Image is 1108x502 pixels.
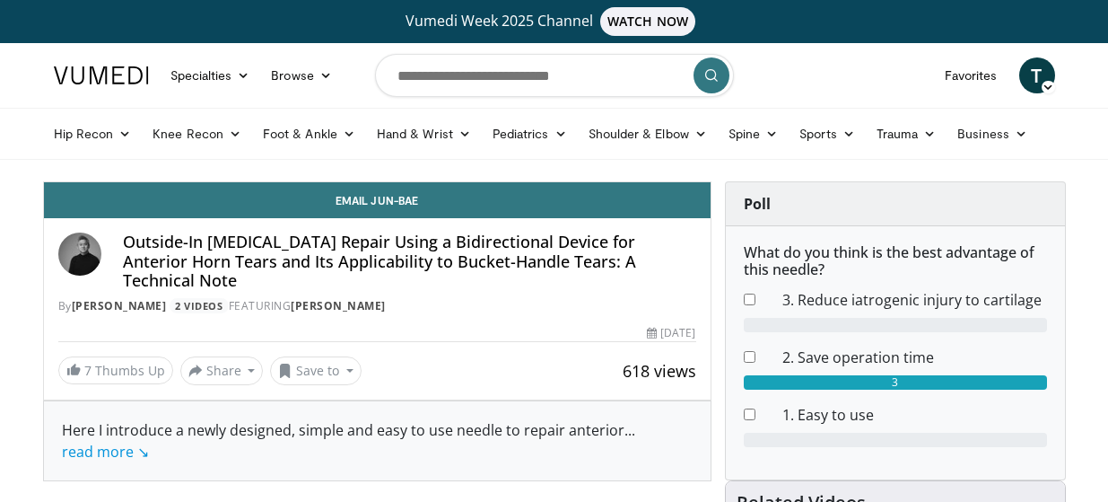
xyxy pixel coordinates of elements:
[769,289,1060,311] dd: 3. Reduce iatrogenic injury to cartilage
[44,182,711,218] a: Email Jun-Bae
[769,347,1060,368] dd: 2. Save operation time
[62,419,693,462] div: Here I introduce a newly designed, simple and easy to use needle to repair anterior
[482,116,578,152] a: Pediatrics
[260,57,343,93] a: Browse
[57,7,1052,36] a: Vumedi Week 2025 ChannelWATCH NOW
[62,420,635,462] span: ...
[647,325,695,341] div: [DATE]
[84,362,92,379] span: 7
[366,116,482,152] a: Hand & Wrist
[769,404,1060,426] dd: 1. Easy to use
[58,357,173,384] a: 7 Thumbs Up
[744,375,1047,390] div: 3
[375,54,734,97] input: Search topics, interventions
[1019,57,1055,93] a: T
[291,298,386,313] a: [PERSON_NAME]
[58,233,101,276] img: Avatar
[947,116,1038,152] a: Business
[62,442,149,462] a: read more ↘
[718,116,789,152] a: Spine
[623,360,696,382] span: 618 views
[600,7,695,36] span: WATCH NOW
[180,357,264,385] button: Share
[252,116,366,152] a: Foot & Ankle
[72,298,167,313] a: [PERSON_NAME]
[43,116,143,152] a: Hip Recon
[54,66,149,84] img: VuMedi Logo
[123,233,696,291] h4: Outside-In [MEDICAL_DATA] Repair Using a Bidirectional Device for Anterior Horn Tears and Its App...
[934,57,1008,93] a: Favorites
[142,116,252,152] a: Knee Recon
[744,194,771,214] strong: Poll
[58,298,696,314] div: By FEATURING
[866,116,947,152] a: Trauma
[744,244,1047,278] h6: What do you think is the best advantage of this needle?
[160,57,261,93] a: Specialties
[578,116,718,152] a: Shoulder & Elbow
[789,116,866,152] a: Sports
[270,357,362,385] button: Save to
[170,298,229,313] a: 2 Videos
